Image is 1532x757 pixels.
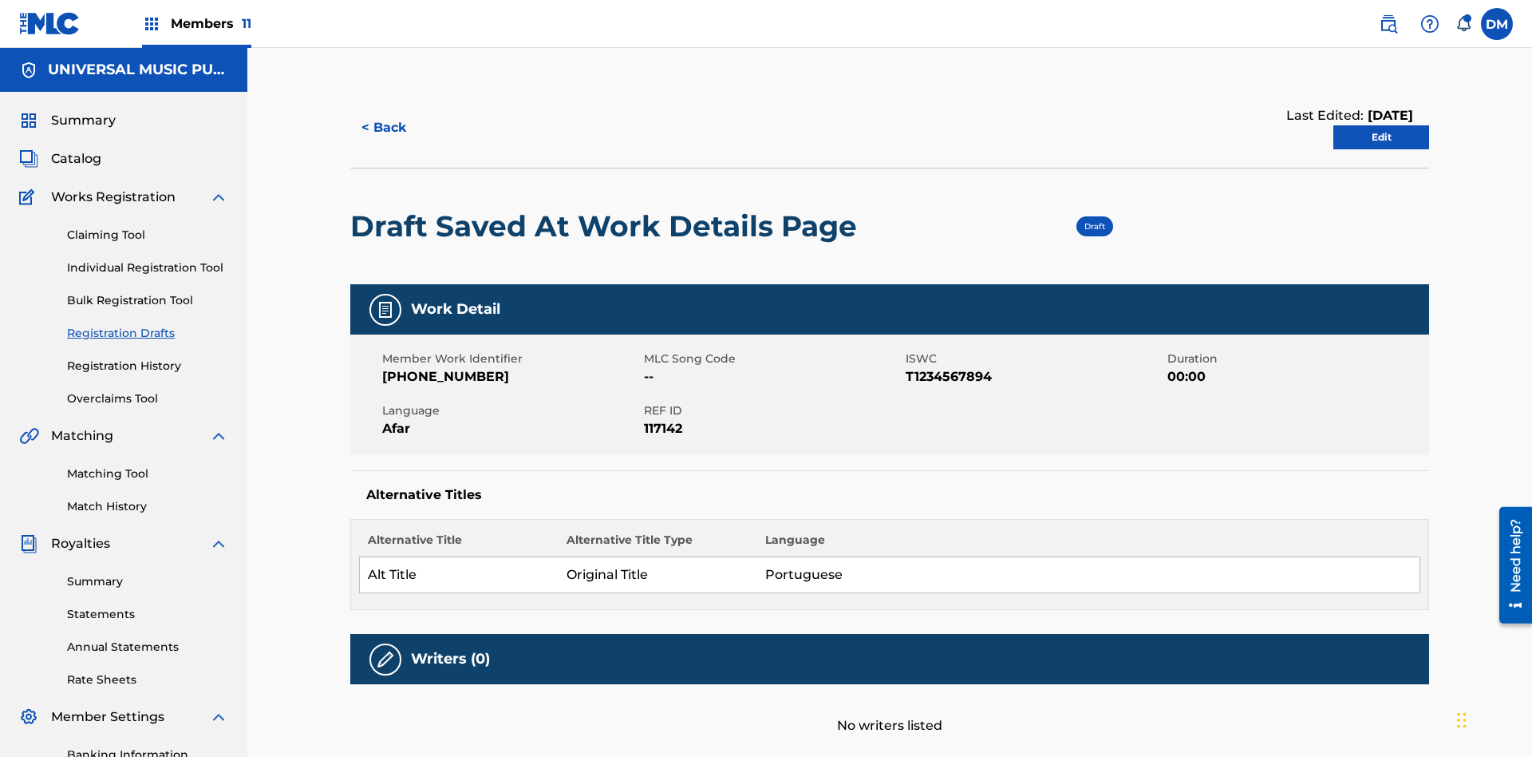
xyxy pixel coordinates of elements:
img: expand [209,188,228,207]
h5: Work Detail [411,300,500,319]
h5: Alternative Titles [366,487,1413,503]
img: Matching [19,426,39,446]
a: Overclaims Tool [67,390,228,407]
span: 117142 [644,419,902,438]
a: Bulk Registration Tool [67,292,228,309]
img: expand [209,534,228,553]
img: Writers [376,650,395,669]
img: Work Detail [376,300,395,319]
a: Rate Sheets [67,672,228,688]
span: Matching [51,426,113,446]
span: Catalog [51,149,101,168]
span: 11 [242,16,251,31]
span: ISWC [906,351,1163,367]
div: No writers listed [350,684,1429,735]
span: 00:00 [1167,367,1425,386]
img: expand [209,426,228,446]
img: search [1379,14,1398,34]
span: Member Settings [51,707,164,727]
div: Help [1414,8,1446,40]
iframe: Resource Center [1487,501,1532,632]
img: Catalog [19,149,38,168]
a: Annual Statements [67,639,228,656]
img: MLC Logo [19,12,81,35]
span: Afar [382,419,640,438]
a: Edit [1333,125,1429,149]
div: Notifications [1455,16,1471,32]
a: Summary [67,573,228,590]
span: -- [644,367,902,386]
img: Summary [19,111,38,130]
div: Drag [1457,696,1467,744]
a: Registration Drafts [67,325,228,342]
a: Public Search [1372,8,1404,40]
div: User Menu [1481,8,1513,40]
span: Draft [1084,221,1105,232]
span: Royalties [51,534,110,553]
a: Matching Tool [67,466,228,482]
span: Works Registration [51,188,176,207]
td: Portuguese [757,557,1420,593]
img: help [1420,14,1439,34]
h5: Writers (0) [411,650,490,668]
img: Works Registration [19,188,40,207]
span: Members [171,14,251,33]
button: < Back [350,108,446,148]
h5: UNIVERSAL MUSIC PUB GROUP [48,61,228,79]
img: Top Rightsholders [142,14,161,34]
h2: Draft Saved At Work Details Page [350,208,865,244]
a: Individual Registration Tool [67,260,228,276]
td: Original Title [559,557,757,593]
td: Alt Title [360,557,559,593]
iframe: Chat Widget [1452,680,1532,757]
a: Statements [67,606,228,623]
span: MLC Song Code [644,351,902,367]
img: Member Settings [19,707,38,727]
span: [DATE] [1364,108,1413,123]
a: Match History [67,498,228,515]
div: Last Edited: [1286,106,1413,125]
th: Alternative Title Type [559,532,757,557]
span: [PHONE_NUMBER] [382,367,640,386]
span: Summary [51,111,116,130]
a: Claiming Tool [67,227,228,244]
a: SummarySummary [19,111,116,130]
img: Royalties [19,534,38,553]
img: Accounts [19,61,38,80]
span: REF ID [644,402,902,419]
th: Language [757,532,1420,557]
span: T1234567894 [906,367,1163,386]
img: expand [209,707,228,727]
th: Alternative Title [360,532,559,557]
a: Registration History [67,358,228,375]
span: Member Work Identifier [382,351,640,367]
span: Duration [1167,351,1425,367]
a: CatalogCatalog [19,149,101,168]
span: Language [382,402,640,419]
